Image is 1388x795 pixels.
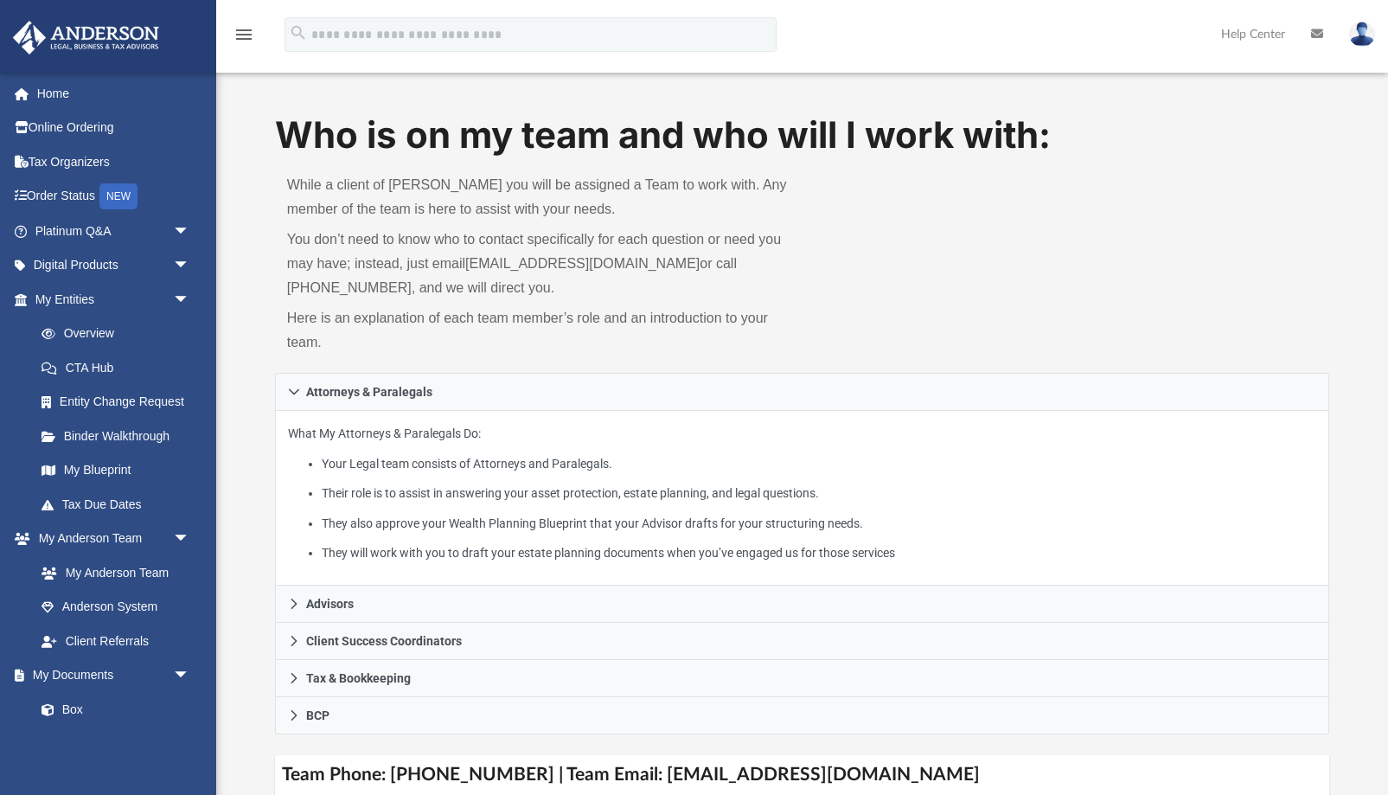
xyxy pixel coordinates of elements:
span: Client Success Coordinators [306,635,462,647]
a: Platinum Q&Aarrow_drop_down [12,214,216,248]
a: Tax Organizers [12,144,216,179]
a: [EMAIL_ADDRESS][DOMAIN_NAME] [465,256,700,271]
a: Home [12,76,216,111]
a: CTA Hub [24,350,216,385]
i: search [289,23,308,42]
li: They also approve your Wealth Planning Blueprint that your Advisor drafts for your structuring ne... [322,513,1316,535]
span: arrow_drop_down [173,248,208,284]
a: My Anderson Teamarrow_drop_down [12,522,208,556]
a: Order StatusNEW [12,179,216,215]
img: Anderson Advisors Platinum Portal [8,21,164,54]
a: menu [233,33,254,45]
li: They will work with you to draft your estate planning documents when you’ve engaged us for those ... [322,542,1316,564]
a: Overview [24,317,216,351]
a: My Anderson Team [24,555,199,590]
a: Entity Change Request [24,385,216,420]
a: Online Ordering [12,111,216,145]
h4: Team Phone: [PHONE_NUMBER] | Team Email: [EMAIL_ADDRESS][DOMAIN_NAME] [275,755,1330,794]
p: Here is an explanation of each team member’s role and an introduction to your team. [287,306,790,355]
a: Digital Productsarrow_drop_down [12,248,216,283]
a: Box [24,692,199,727]
img: User Pic [1349,22,1375,47]
span: arrow_drop_down [173,658,208,694]
a: Binder Walkthrough [24,419,216,453]
div: Attorneys & Paralegals [275,411,1330,587]
span: arrow_drop_down [173,522,208,557]
a: Client Success Coordinators [275,623,1330,660]
a: My Documentsarrow_drop_down [12,658,208,693]
div: NEW [99,183,138,209]
a: Tax & Bookkeeping [275,660,1330,697]
span: arrow_drop_down [173,282,208,317]
li: Their role is to assist in answering your asset protection, estate planning, and legal questions. [322,483,1316,504]
a: My Entitiesarrow_drop_down [12,282,216,317]
a: Tax Due Dates [24,487,216,522]
span: Advisors [306,598,354,610]
a: BCP [275,697,1330,734]
li: Your Legal team consists of Attorneys and Paralegals. [322,453,1316,475]
i: menu [233,24,254,45]
p: You don’t need to know who to contact specifically for each question or need you may have; instea... [287,228,790,300]
span: BCP [306,709,329,721]
a: Meeting Minutes [24,727,208,761]
a: Advisors [275,586,1330,623]
span: Tax & Bookkeeping [306,672,411,684]
p: What My Attorneys & Paralegals Do: [288,423,1317,564]
a: Client Referrals [24,624,208,658]
h1: Who is on my team and who will I work with: [275,110,1330,161]
span: Attorneys & Paralegals [306,386,432,398]
p: While a client of [PERSON_NAME] you will be assigned a Team to work with. Any member of the team ... [287,173,790,221]
span: arrow_drop_down [173,214,208,249]
a: Attorneys & Paralegals [275,373,1330,411]
a: Anderson System [24,590,208,625]
a: My Blueprint [24,453,208,488]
